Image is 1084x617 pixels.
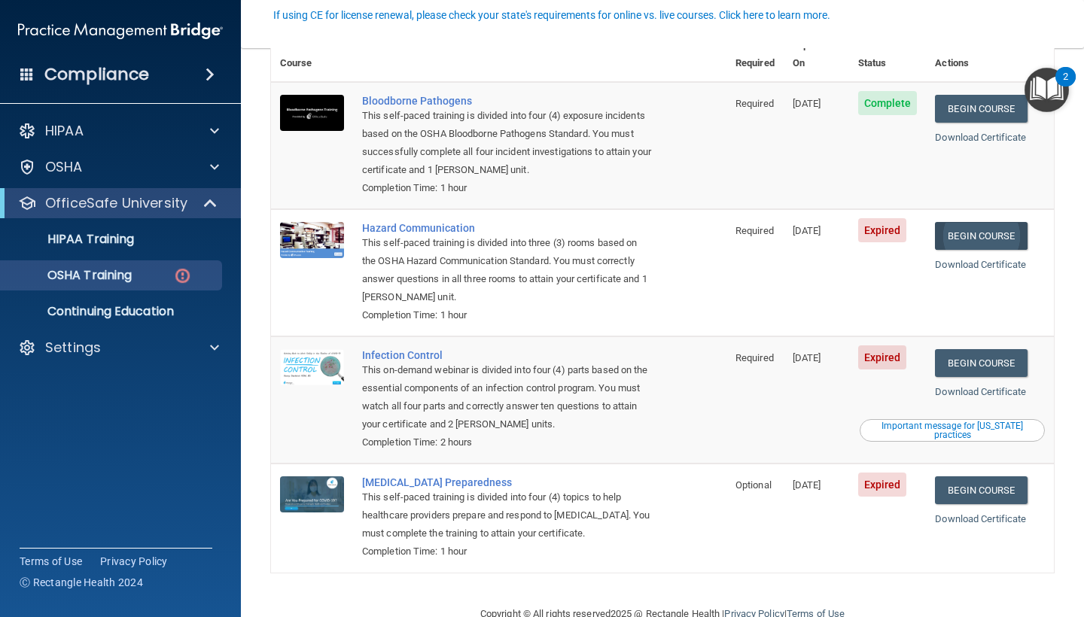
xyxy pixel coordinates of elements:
[45,122,84,140] p: HIPAA
[935,259,1026,270] a: Download Certificate
[784,27,849,82] th: Expires On
[45,158,83,176] p: OSHA
[362,222,651,234] a: Hazard Communication
[20,554,82,569] a: Terms of Use
[1025,68,1069,112] button: Open Resource Center, 2 new notifications
[735,225,774,236] span: Required
[935,513,1026,524] a: Download Certificate
[20,575,143,590] span: Ⓒ Rectangle Health 2024
[362,361,651,433] div: This on-demand webinar is divided into four (4) parts based on the essential components of an inf...
[793,352,821,363] span: [DATE]
[935,132,1026,143] a: Download Certificate
[862,421,1043,439] div: Important message for [US_STATE] practices
[793,479,821,491] span: [DATE]
[735,479,772,491] span: Optional
[10,268,132,283] p: OSHA Training
[362,543,651,561] div: Completion Time: 1 hour
[271,8,833,23] button: If using CE for license renewal, please check your state's requirements for online vs. live cours...
[362,95,651,107] a: Bloodborne Pathogens
[362,488,651,543] div: This self-paced training is divided into four (4) topics to help healthcare providers prepare and...
[45,194,187,212] p: OfficeSafe University
[793,225,821,236] span: [DATE]
[173,266,192,285] img: danger-circle.6113f641.png
[18,122,219,140] a: HIPAA
[858,473,907,497] span: Expired
[44,64,149,85] h4: Compliance
[10,304,215,319] p: Continuing Education
[926,27,1054,82] th: Actions
[860,419,1045,442] button: Read this if you are a dental practitioner in the state of CA
[362,306,651,324] div: Completion Time: 1 hour
[858,218,907,242] span: Expired
[935,476,1027,504] a: Begin Course
[362,433,651,451] div: Completion Time: 2 hours
[858,345,907,369] span: Expired
[849,27,927,82] th: Status
[362,107,651,179] div: This self-paced training is divided into four (4) exposure incidents based on the OSHA Bloodborne...
[18,158,219,176] a: OSHA
[935,349,1027,377] a: Begin Course
[362,179,651,197] div: Completion Time: 1 hour
[1063,77,1068,96] div: 2
[18,194,218,212] a: OfficeSafe University
[45,339,101,357] p: Settings
[10,232,134,247] p: HIPAA Training
[362,349,651,361] a: Infection Control
[362,476,651,488] a: [MEDICAL_DATA] Preparedness
[935,222,1027,250] a: Begin Course
[726,27,784,82] th: Required
[935,95,1027,123] a: Begin Course
[18,339,219,357] a: Settings
[735,352,774,363] span: Required
[793,98,821,109] span: [DATE]
[271,27,353,82] th: Course
[858,91,918,115] span: Complete
[18,16,223,46] img: PMB logo
[100,554,168,569] a: Privacy Policy
[935,386,1026,397] a: Download Certificate
[273,10,830,20] div: If using CE for license renewal, please check your state's requirements for online vs. live cours...
[362,234,651,306] div: This self-paced training is divided into three (3) rooms based on the OSHA Hazard Communication S...
[735,98,774,109] span: Required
